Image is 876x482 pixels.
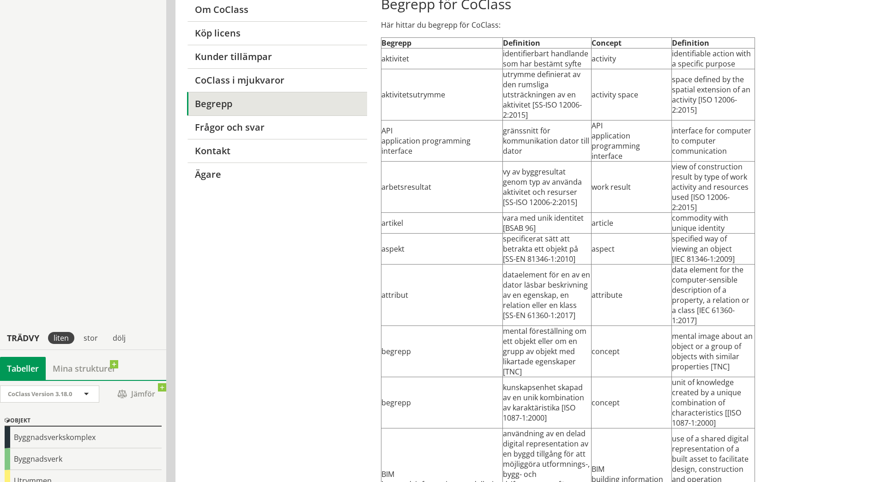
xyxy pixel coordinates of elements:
[592,377,672,428] td: concept
[381,48,503,69] td: aktivitet
[503,213,592,234] td: vara med unik identitet [BSAB 96]
[187,45,367,68] a: Kunder tillämpar
[503,120,592,162] td: gränssnitt för kommunikation dator till dator
[187,68,367,92] a: CoClass i mjukvaror
[592,234,672,265] td: aspect
[187,115,367,139] a: Frågor och svar
[381,162,503,213] td: arbetsresultat
[503,265,592,326] td: dataelement för en av en dator läsbar beskrivning av en egenskap, en relation eller en klass [SS-...
[187,163,367,186] a: Ägare
[592,162,672,213] td: work result
[672,38,709,48] strong: Definition
[381,213,503,234] td: artikel
[5,427,162,448] div: Byggnadsverkskomplex
[592,120,672,162] td: API application programming interface
[671,69,755,120] td: space defined by the spatial extension of an activity [ISO 12006-2:2015]
[592,213,672,234] td: article
[48,332,74,344] div: liten
[187,92,367,115] a: Begrepp
[503,69,592,120] td: utrymme definierat av den rumsliga utsträckningen av en aktivitet [SS-ISO 12006-2:2015]
[109,386,164,402] span: Jämför
[381,20,755,30] p: Här hittar du begrepp för CoClass:
[592,48,672,69] td: activity
[671,48,755,69] td: identifiable action with a specific purpose
[671,234,755,265] td: specified way of viewing an object [IEC 81346‑1:2009]
[78,332,103,344] div: stor
[381,265,503,326] td: attribut
[381,326,503,377] td: begrepp
[381,38,411,48] strong: Begrepp
[381,120,503,162] td: API application programming interface
[5,416,162,427] div: Objekt
[503,38,540,48] strong: Definition
[592,326,672,377] td: concept
[592,265,672,326] td: attribute
[592,38,622,48] strong: Concept
[671,377,755,428] td: unit of knowledge created by a unique combination of characteristics [[ISO 1087-1:2000]
[671,326,755,377] td: mental image about an object or a group of objects with similar properties [TNC]
[381,377,503,428] td: begrepp
[503,162,592,213] td: vy av byggresultat genom typ av använda aktivitet och resurser [SS-ISO 12006-2:2015]
[503,326,592,377] td: mental föreställning om ett objekt eller om en grupp av objekt med likartade egenskaper [TNC]
[503,48,592,69] td: identifierbart handlande som har bestämt syfte
[107,332,131,344] div: dölj
[671,213,755,234] td: commodity with unique identity
[381,234,503,265] td: aspekt
[503,377,592,428] td: kunskapsenhet skapad av en unik kombination av karaktäristika [ISO 1087-1:2000]
[671,120,755,162] td: interface for computer to computer communication
[187,139,367,163] a: Kontakt
[46,357,123,380] a: Mina strukturer
[187,21,367,45] a: Köp licens
[592,69,672,120] td: activity space
[671,265,755,326] td: data element for the computer-sensible description of a property, a relation or a class [IEC 6136...
[2,333,44,343] div: Trädvy
[5,448,162,470] div: Byggnadsverk
[8,390,72,398] span: CoClass Version 3.18.0
[503,234,592,265] td: specificerat sätt att betrakta ett objekt på [SS-EN 81346-1:2010]
[381,69,503,120] td: aktivitetsutrymme
[671,162,755,213] td: view of construction result by type of work activity and resources used [ISO 12006-2:2015]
